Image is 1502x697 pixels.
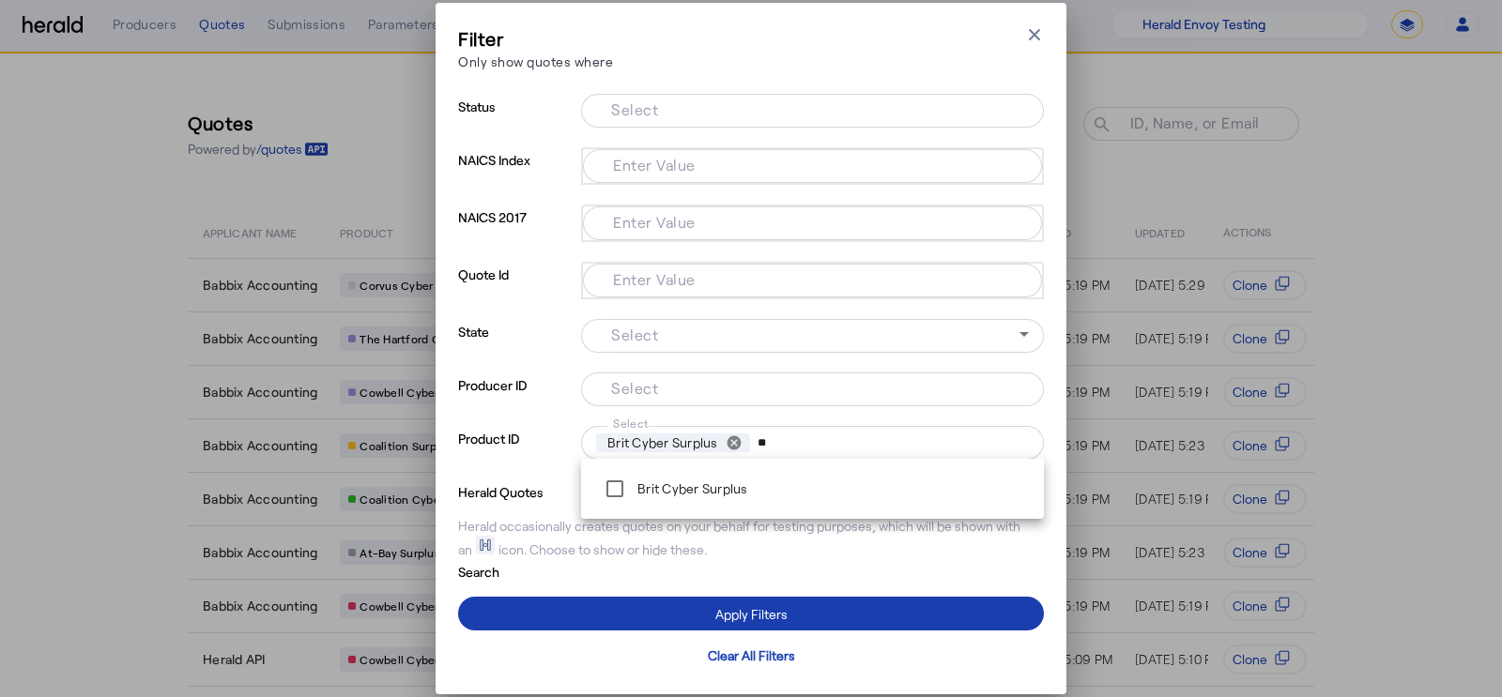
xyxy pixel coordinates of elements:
[458,147,574,205] p: NAICS Index
[596,376,1029,399] mat-chip-grid: Selection
[458,319,574,372] p: State
[458,517,1044,559] div: Herald occasionally creates quotes on your behalf for testing purposes, which will be shown with ...
[458,638,1044,672] button: Clear All Filters
[458,372,574,426] p: Producer ID
[634,479,748,498] label: Brit Cyber Surplus
[613,270,696,288] mat-label: Enter Value
[613,156,696,174] mat-label: Enter Value
[611,379,658,397] mat-label: Select
[596,430,1029,456] mat-chip-grid: Selection
[613,213,696,231] mat-label: Enter Value
[596,98,1029,120] mat-chip-grid: Selection
[607,433,718,452] span: Brit Cyber Surplus
[708,645,795,665] div: Clear All Filters
[458,426,574,479] p: Product ID
[458,262,574,319] p: Quote Id
[458,597,1044,630] button: Apply Filters
[458,479,605,502] p: Herald Quotes
[458,25,613,52] h3: Filter
[598,153,1027,175] mat-chip-grid: Selection
[458,94,574,147] p: Status
[611,100,658,118] mat-label: Select
[611,326,658,343] mat-label: Select
[715,604,788,624] div: Apply Filters
[598,210,1027,233] mat-chip-grid: Selection
[613,417,649,430] mat-label: Select
[726,434,743,451] mat-icon: cancel
[718,434,750,451] button: remove Brit Cyber Surplus
[458,52,613,71] p: Only show quotes where
[598,267,1027,290] mat-chip-grid: Selection
[458,559,605,582] p: Search
[458,205,574,262] p: NAICS 2017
